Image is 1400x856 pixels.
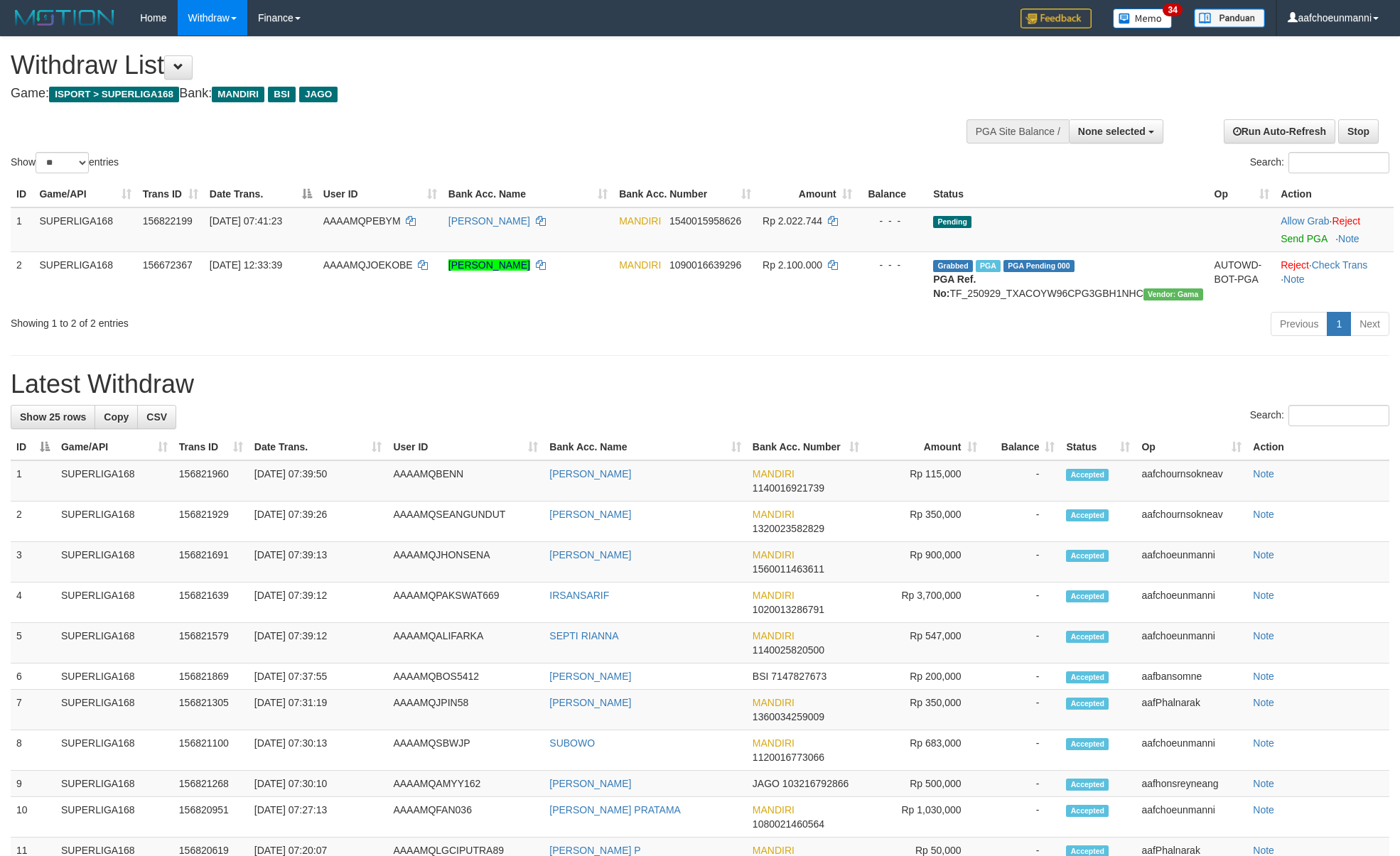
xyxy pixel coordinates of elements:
td: 156821929 [173,502,249,542]
th: Status [927,181,1208,207]
a: [PERSON_NAME] P [549,845,640,856]
a: CSV [137,405,176,429]
a: Note [1253,549,1274,560]
th: Op: activate to sort column ascending [1209,181,1276,207]
td: aafhonsreyneang [1136,771,1247,797]
td: 1 [11,460,55,502]
td: SUPERLIGA168 [33,251,136,306]
h1: Latest Withdraw [11,370,1389,399]
a: SEPTI RIANNA [549,630,618,641]
th: Action [1247,434,1389,460]
a: Note [1253,697,1274,708]
span: MANDIRI [753,549,795,560]
span: BSI [753,671,769,682]
td: SUPERLIGA168 [55,797,173,838]
span: Pending [933,216,971,228]
td: Rp 3,700,000 [865,583,983,623]
td: TF_250929_TXACOYW96CPG3GBH1NHC [927,251,1208,306]
span: 156672367 [143,259,193,271]
span: Copy 1120016773066 to clipboard [753,752,824,763]
a: [PERSON_NAME] [549,509,631,520]
td: aafchoeunmanni [1136,583,1247,623]
td: 10 [11,797,55,838]
a: Note [1253,671,1274,682]
td: 156821691 [173,542,249,583]
td: aafchoeunmanni [1136,623,1247,663]
th: Amount: activate to sort column ascending [865,434,983,460]
th: Bank Acc. Name: activate to sort column ascending [443,181,613,207]
span: 156822199 [143,215,193,227]
span: MANDIRI [753,509,795,520]
span: Accepted [1066,738,1109,750]
th: Op: activate to sort column ascending [1136,434,1247,460]
th: Bank Acc. Number: activate to sort column ascending [747,434,865,460]
td: · · [1275,251,1394,306]
td: [DATE] 07:27:13 [249,797,388,838]
label: Show entries [11,152,119,173]
td: [DATE] 07:30:10 [249,771,388,797]
span: Accepted [1066,779,1109,791]
a: Send PGA [1281,233,1327,244]
td: SUPERLIGA168 [55,502,173,542]
a: [PERSON_NAME] [448,215,530,227]
th: Balance: activate to sort column ascending [983,434,1061,460]
span: AAAAMQJOEKOBE [323,259,413,271]
td: 156821268 [173,771,249,797]
td: SUPERLIGA168 [55,771,173,797]
a: [PERSON_NAME] [549,671,631,682]
td: Rp 500,000 [865,771,983,797]
td: 5 [11,623,55,663]
td: SUPERLIGA168 [55,730,173,771]
span: BSI [268,87,296,102]
a: Note [1253,845,1274,856]
div: Showing 1 to 2 of 2 entries [11,310,573,330]
span: Rp 2.100.000 [763,259,822,271]
span: Copy 1020013286791 to clipboard [753,604,824,615]
span: Copy 1140025820500 to clipboard [753,644,824,656]
span: AAAAMQPEBYM [323,215,401,227]
a: SUBOWO [549,737,595,749]
a: Show 25 rows [11,405,95,429]
span: MANDIRI [619,215,661,227]
span: MANDIRI [753,630,795,641]
span: MANDIRI [212,87,264,102]
td: aafchoeunmanni [1136,542,1247,583]
td: AAAAMQSEANGUNDUT [387,502,544,542]
td: - [983,460,1061,502]
td: [DATE] 07:39:50 [249,460,388,502]
td: [DATE] 07:39:12 [249,623,388,663]
td: - [983,542,1061,583]
td: - [983,583,1061,623]
th: Bank Acc. Name: activate to sort column ascending [544,434,747,460]
a: Note [1253,590,1274,601]
th: Amount: activate to sort column ascending [757,181,858,207]
td: 6 [11,663,55,690]
img: panduan.png [1194,9,1265,28]
td: 2 [11,502,55,542]
img: Button%20Memo.svg [1113,9,1173,28]
a: 1 [1327,312,1351,336]
span: Marked by aafsengchandara [976,260,1001,272]
td: aafbansomne [1136,663,1247,690]
th: Trans ID: activate to sort column ascending [137,181,204,207]
span: Accepted [1066,631,1109,643]
th: Game/API: activate to sort column ascending [55,434,173,460]
a: [PERSON_NAME] [549,778,631,789]
th: ID [11,181,33,207]
label: Search: [1250,152,1389,173]
select: Showentries [36,152,89,173]
button: None selected [1069,119,1163,143]
a: Stop [1338,119,1379,143]
span: Accepted [1066,509,1109,521]
td: AAAAMQPAKSWAT669 [387,583,544,623]
a: [PERSON_NAME] [549,549,631,560]
a: Allow Grab [1281,215,1329,227]
td: AAAAMQSBWJP [387,730,544,771]
th: ID: activate to sort column descending [11,434,55,460]
td: aafchoeunmanni [1136,730,1247,771]
td: - [983,771,1061,797]
span: Copy 1320023582829 to clipboard [753,523,824,534]
span: Copy 1080021460564 to clipboard [753,818,824,830]
td: [DATE] 07:39:12 [249,583,388,623]
input: Search: [1288,152,1389,173]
